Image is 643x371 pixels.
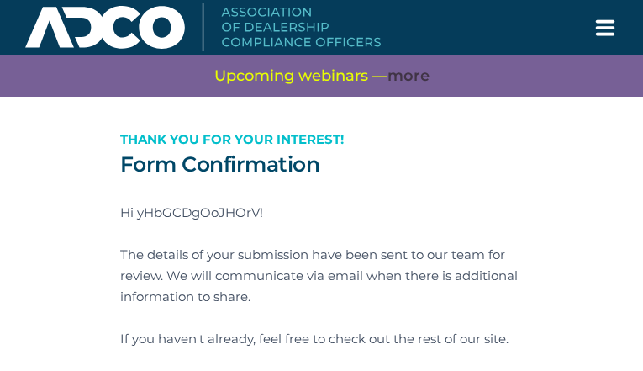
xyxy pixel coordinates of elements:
a: more [387,66,430,87]
p: The details of your submission have been sent to our team for review. We will communicate via ema... [120,244,524,307]
img: Association of Dealership Compliance Officers logo [25,3,381,50]
span: Upcoming webinars — [214,66,430,87]
p: Thank you for your interest! [120,129,524,150]
p: Hi yHbGCDgOoJHOrV! [120,202,524,223]
p: If you haven't already, feel free to check out the rest of our site. [120,328,524,349]
h2: Form Confirmation [120,151,524,177]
